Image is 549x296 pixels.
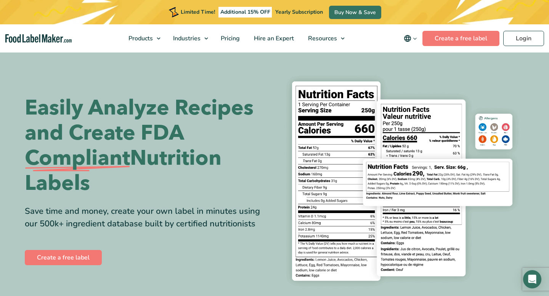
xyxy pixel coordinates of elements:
span: Limited Time! [181,8,215,16]
h1: Easily Analyze Recipes and Create FDA Nutrition Labels [25,95,269,196]
a: Create a free label [422,31,499,46]
div: Save time and money, create your own label in minutes using our 500k+ ingredient database built b... [25,205,269,230]
span: Yearly Subscription [275,8,323,16]
span: Industries [171,34,201,43]
a: Hire an Expert [247,24,299,53]
span: Products [126,34,154,43]
a: Pricing [214,24,245,53]
span: Resources [306,34,338,43]
a: Buy Now & Save [329,6,381,19]
div: Open Intercom Messenger [523,270,541,288]
a: Industries [166,24,212,53]
span: Hire an Expert [252,34,295,43]
a: Products [122,24,164,53]
a: Create a free label [25,250,102,265]
a: Resources [301,24,348,53]
a: Login [503,31,544,46]
span: Additional 15% OFF [218,7,272,18]
span: Pricing [218,34,241,43]
span: Compliant [25,146,130,171]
